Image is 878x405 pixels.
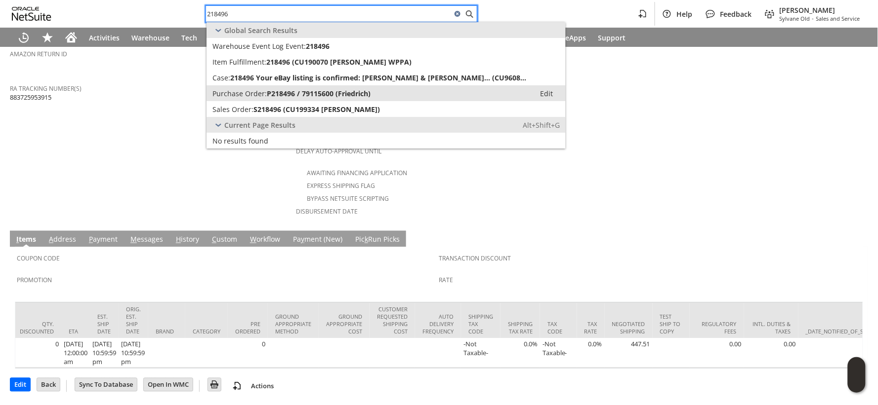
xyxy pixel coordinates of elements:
a: Rate [439,276,454,285]
span: 218496 [306,41,330,51]
input: Back [37,378,60,391]
a: Tech [175,28,203,47]
input: Search [206,8,452,20]
span: Alt+Shift+G [523,120,560,130]
span: S218496 (CU199334 [PERSON_NAME]) [253,105,380,114]
span: 218496 Your eBay listing is confirmed: [PERSON_NAME] & [PERSON_NAME]... (CU96086 Anonymous Customer) [230,73,529,82]
div: Ground Appropriate Cost [326,313,362,335]
span: y [301,235,304,244]
td: 0.0% [501,338,540,368]
a: Address [46,235,79,246]
span: Warehouse Event Log Event: [212,41,306,51]
span: Case: [212,73,230,82]
div: Regulatory Fees [697,321,737,335]
svg: logo [12,7,51,21]
a: Warehouse [125,28,175,47]
a: Home [59,28,83,47]
a: Leads [203,28,235,47]
span: Sales and Service [816,15,860,22]
a: Support [592,28,632,47]
div: Ground Appropriate Method [275,313,311,335]
td: -Not Taxable- [540,338,577,368]
a: RA Tracking Number(s) [10,84,82,93]
div: Test Ship To Copy [660,313,682,335]
div: ETA [69,328,83,335]
div: Shipping Tax Rate [508,321,533,335]
span: Sylvane Old [780,15,810,22]
a: Delay Auto-Approval Until [296,147,381,155]
div: Pre Ordered [235,321,260,335]
img: Print [209,379,220,391]
span: [PERSON_NAME] [780,5,860,15]
div: Shipping Tax Code [468,313,493,335]
input: Sync To Database [75,378,137,391]
div: Intl. Duties & Taxes [752,321,791,335]
span: I [16,235,19,244]
div: Shortcuts [36,28,59,47]
span: 883725953915 [10,93,51,102]
svg: Home [65,32,77,43]
div: Customer Requested Shipping Cost [377,306,408,335]
span: k [365,235,368,244]
svg: Search [463,8,475,20]
a: Coupon Code [17,255,60,263]
span: Global Search Results [224,26,297,35]
a: Items [14,235,39,246]
div: Negotiated Shipping [612,321,645,335]
a: Sales Order:S218496 (CU199334 [PERSON_NAME])Edit: [207,101,566,117]
a: History [173,235,202,246]
span: No results found [212,136,268,146]
td: [DATE] 10:59:59 pm [119,338,148,368]
td: [DATE] 10:59:59 pm [90,338,119,368]
a: Disbursement Date [296,207,358,216]
span: 218496 (CU190070 [PERSON_NAME] WPPA) [266,57,412,67]
a: Awaiting Financing Application [307,169,407,177]
a: SuiteApps [546,28,592,47]
a: Messages [128,235,166,246]
span: Help [677,9,693,19]
span: H [176,235,181,244]
div: Orig. Est. Ship Date [126,306,141,335]
a: Activities [83,28,125,47]
input: Edit [10,378,30,391]
span: W [250,235,256,244]
a: PickRun Picks [353,235,402,246]
span: M [130,235,137,244]
a: Payment (New) [291,235,345,246]
span: Feedback [720,9,752,19]
a: Bypass NetSuite Scripting [307,194,389,203]
td: -Not Taxable- [461,338,501,368]
a: Custom [209,235,240,246]
span: - [812,15,814,22]
td: 0 [228,338,268,368]
span: Tech [181,33,197,42]
a: No results found [207,133,566,148]
a: Case:218496 Your eBay listing is confirmed: [PERSON_NAME] & [PERSON_NAME]... (CU96086 Anonymous C... [207,70,566,85]
a: Promotion [17,276,52,285]
a: Actions [247,382,278,391]
span: Current Page Results [224,120,295,130]
td: 0.00 [690,338,744,368]
div: Tax Code [547,321,570,335]
td: 0 [12,338,61,368]
td: [DATE] 12:00:00 am [61,338,90,368]
a: Item Fulfillment:218496 (CU190070 [PERSON_NAME] WPPA)Edit: [207,54,566,70]
span: Support [598,33,626,42]
span: Activities [89,33,120,42]
a: Recent Records [12,28,36,47]
div: Tax Rate [585,321,597,335]
input: Open In WMC [144,378,193,391]
a: Edit: [529,87,564,99]
a: Payment [86,235,120,246]
input: Print [208,378,221,391]
div: Auto Delivery Frequency [422,313,454,335]
span: Sales Order: [212,105,253,114]
a: Warehouse Event Log Event:218496Edit: [207,38,566,54]
span: P [89,235,93,244]
span: Oracle Guided Learning Widget. To move around, please hold and drag [848,375,866,393]
span: A [49,235,53,244]
img: add-record.svg [231,380,243,392]
span: Warehouse [131,33,169,42]
a: Express Shipping Flag [307,182,375,190]
a: Workflow [248,235,283,246]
